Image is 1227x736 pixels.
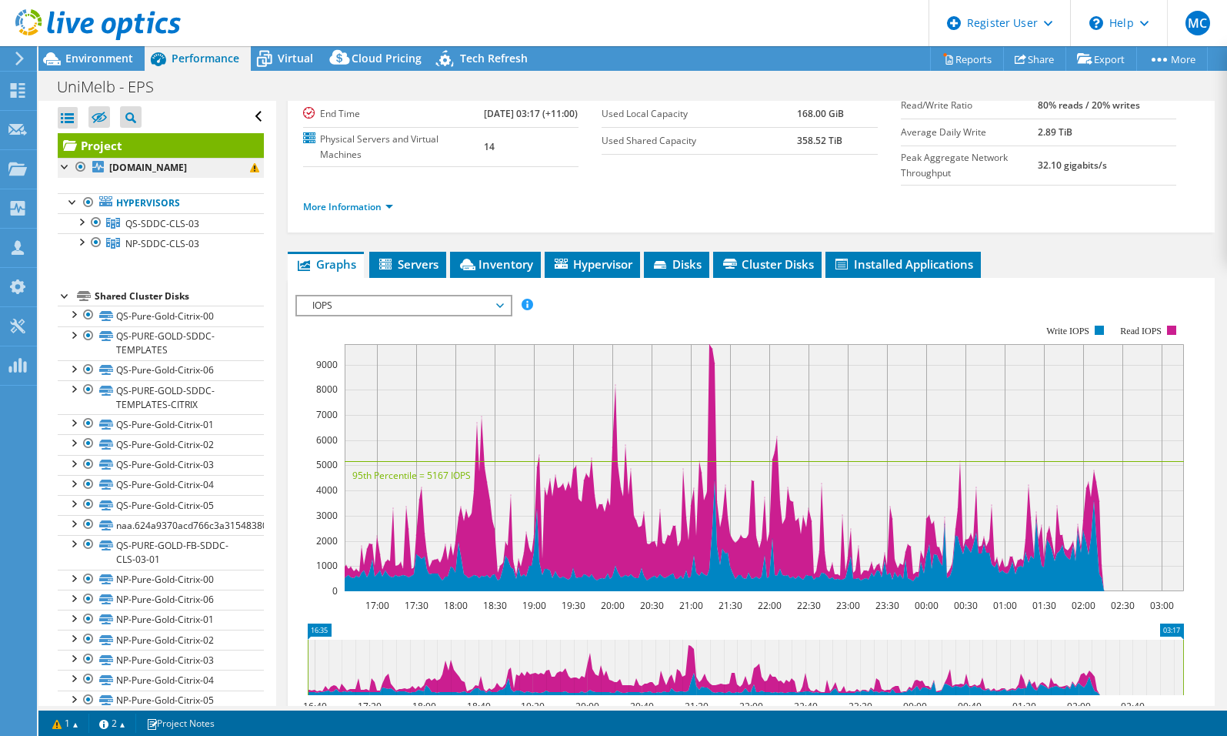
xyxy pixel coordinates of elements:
text: 1000 [316,559,338,572]
span: Performance [172,51,239,65]
label: Read/Write Ratio [901,98,1039,113]
text: Read IOPS [1120,326,1162,336]
text: 18:00 [444,599,468,612]
text: 21:00 [679,599,703,612]
a: QS-PURE-GOLD-SDDC-TEMPLATES-CITRIX [58,380,264,414]
text: 17:30 [405,599,428,612]
text: 00:00 [903,700,927,713]
a: QS-Pure-Gold-Citrix-04 [58,475,264,495]
text: 19:30 [562,599,585,612]
text: 20:00 [601,599,625,612]
a: QS-Pure-Gold-Citrix-02 [58,434,264,454]
label: Peak Aggregate Network Throughput [901,150,1039,181]
text: 02:30 [1111,599,1135,612]
b: [DOMAIN_NAME] [109,161,187,174]
label: End Time [303,106,484,122]
a: 2 [88,714,136,733]
a: Share [1003,47,1066,71]
span: Inventory [458,256,533,272]
text: 8000 [316,383,338,396]
text: Write IOPS [1046,326,1089,336]
span: Installed Applications [833,256,973,272]
span: MC [1185,11,1210,35]
a: Hypervisors [58,193,264,213]
text: 00:30 [954,599,978,612]
text: 23:00 [836,599,860,612]
a: NP-Pure-Gold-Citrix-04 [58,670,264,690]
text: 02:00 [1072,599,1095,612]
a: QS-Pure-Gold-Citrix-00 [58,306,264,326]
text: 6000 [316,433,338,447]
a: QS-Pure-Gold-Citrix-06 [58,360,264,380]
text: 19:20 [521,700,545,713]
text: 22:00 [739,700,763,713]
text: 00:00 [915,599,939,612]
a: Reports [930,47,1004,71]
a: NP-Pure-Gold-Citrix-02 [58,630,264,650]
b: 358.52 TiB [797,134,842,147]
text: 17:00 [365,599,389,612]
span: Cloud Pricing [352,51,422,65]
text: 2000 [316,534,338,547]
a: NP-Pure-Gold-Citrix-05 [58,691,264,711]
text: 18:30 [483,599,507,612]
text: 03:00 [1150,599,1174,612]
text: 95th Percentile = 5167 IOPS [352,469,471,482]
text: 16:40 [303,700,327,713]
text: 01:30 [1032,599,1056,612]
text: 20:00 [575,700,599,713]
span: Tech Refresh [460,51,528,65]
label: Used Local Capacity [602,106,797,122]
a: QS-Pure-Gold-Citrix-03 [58,455,264,475]
text: 22:30 [797,599,821,612]
text: 19:00 [522,599,546,612]
span: IOPS [305,296,502,315]
a: Project [58,133,264,158]
b: 32.10 gigabits/s [1038,159,1107,172]
text: 23:20 [849,700,872,713]
text: 21:30 [719,599,742,612]
span: Virtual [278,51,313,65]
text: 5000 [316,458,338,471]
text: 18:40 [467,700,491,713]
span: Disks [652,256,702,272]
a: QS-PURE-GOLD-SDDC-TEMPLATES [58,326,264,360]
span: Cluster Disks [721,256,814,272]
text: 02:00 [1067,700,1091,713]
text: 3000 [316,509,338,522]
text: 01:20 [1012,700,1036,713]
text: 22:00 [758,599,782,612]
text: 9000 [316,358,338,371]
a: Project Notes [135,714,225,733]
a: NP-SDDC-CLS-03 [58,233,264,253]
a: NP-Pure-Gold-Citrix-06 [58,590,264,610]
label: Average Daily Write [901,125,1039,140]
text: 02:40 [1121,700,1145,713]
a: More Information [303,200,393,213]
div: Shared Cluster Disks [95,287,264,306]
b: 168.00 GiB [797,107,844,120]
label: Used Shared Capacity [602,133,797,149]
a: Export [1065,47,1137,71]
text: 17:20 [358,700,382,713]
text: 4000 [316,483,338,497]
span: Hypervisor [552,256,632,272]
h1: UniMelb - EPS [50,79,178,95]
span: QS-SDDC-CLS-03 [125,217,199,230]
b: 80% reads / 20% writes [1038,99,1140,112]
a: NP-Pure-Gold-Citrix-01 [58,610,264,630]
b: 14 [484,140,495,153]
span: Environment [65,51,133,65]
a: NP-Pure-Gold-Citrix-00 [58,570,264,590]
b: [DATE] 03:17 (+11:00) [484,107,578,120]
text: 18:00 [412,700,436,713]
text: 01:00 [993,599,1017,612]
span: Servers [377,256,438,272]
b: 2.89 TiB [1038,125,1072,139]
text: 22:40 [794,700,818,713]
a: More [1136,47,1208,71]
a: QS-SDDC-CLS-03 [58,213,264,233]
a: [DOMAIN_NAME] [58,158,264,178]
a: QS-PURE-GOLD-FB-SDDC-CLS-03-01 [58,535,264,569]
text: 20:40 [630,700,654,713]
